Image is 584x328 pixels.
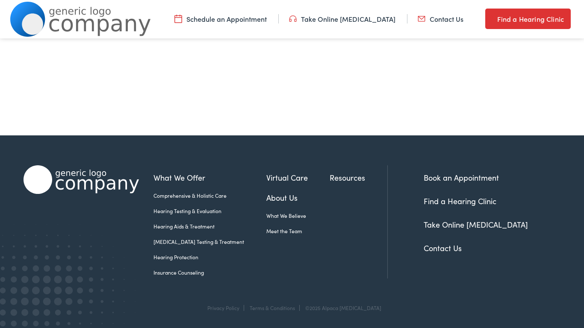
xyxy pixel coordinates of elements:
a: Take Online [MEDICAL_DATA] [289,14,395,23]
a: Book an Appointment [424,172,499,183]
a: Comprehensive & Holistic Care [153,192,266,199]
a: What We Believe [266,212,330,220]
a: Hearing Protection [153,253,266,261]
a: Hearing Aids & Treatment [153,223,266,230]
a: Contact Us [418,14,463,23]
img: utility icon [418,14,425,23]
a: Hearing Testing & Evaluation [153,207,266,215]
img: utility icon [289,14,297,23]
a: Insurance Counseling [153,269,266,276]
a: What We Offer [153,172,266,183]
img: utility icon [174,14,182,23]
a: About Us [266,192,330,203]
a: Contact Us [424,243,462,253]
a: Terms & Conditions [250,304,295,311]
a: Privacy Policy [207,304,239,311]
a: Virtual Care [266,172,330,183]
div: ©2025 Alpaca [MEDICAL_DATA] [301,305,381,311]
a: Take Online [MEDICAL_DATA] [424,219,528,230]
a: Find a Hearing Clinic [485,9,571,29]
img: Alpaca Audiology [24,165,139,194]
a: Find a Hearing Clinic [424,196,496,206]
img: utility icon [485,14,493,24]
a: Resources [330,172,387,183]
a: Meet the Team [266,227,330,235]
a: [MEDICAL_DATA] Testing & Treatment [153,238,266,246]
a: Schedule an Appointment [174,14,267,23]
